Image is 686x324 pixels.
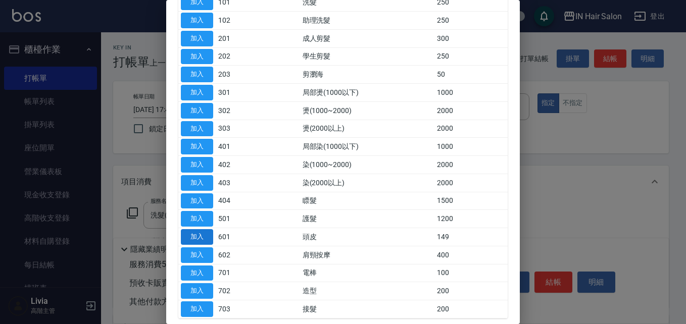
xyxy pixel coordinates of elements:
[300,174,435,192] td: 染(2000以上)
[300,228,435,246] td: 頭皮
[300,101,435,120] td: 燙(1000~2000)
[216,246,258,264] td: 602
[181,301,213,317] button: 加入
[181,265,213,281] button: 加入
[216,47,258,66] td: 202
[216,228,258,246] td: 601
[434,47,508,66] td: 250
[434,228,508,246] td: 149
[216,264,258,282] td: 701
[181,211,213,227] button: 加入
[434,12,508,30] td: 250
[181,157,213,173] button: 加入
[434,192,508,210] td: 1500
[300,264,435,282] td: 電棒
[181,283,213,299] button: 加入
[300,29,435,47] td: 成人剪髮
[216,282,258,300] td: 702
[181,31,213,46] button: 加入
[181,85,213,100] button: 加入
[216,192,258,210] td: 404
[300,282,435,300] td: 造型
[300,300,435,318] td: 接髮
[434,29,508,47] td: 300
[300,12,435,30] td: 助理洗髮
[216,29,258,47] td: 201
[216,120,258,138] td: 303
[181,49,213,65] button: 加入
[434,300,508,318] td: 200
[300,156,435,174] td: 染(1000~2000)
[300,66,435,84] td: 剪瀏海
[181,193,213,209] button: 加入
[300,47,435,66] td: 學生剪髮
[216,138,258,156] td: 401
[434,210,508,228] td: 1200
[434,101,508,120] td: 2000
[300,246,435,264] td: 肩頸按摩
[434,138,508,156] td: 1000
[181,229,213,245] button: 加入
[216,174,258,192] td: 403
[216,66,258,84] td: 203
[216,101,258,120] td: 302
[181,139,213,154] button: 加入
[434,282,508,300] td: 200
[181,175,213,191] button: 加入
[434,120,508,138] td: 2000
[216,300,258,318] td: 703
[300,84,435,102] td: 局部燙(1000以下)
[300,138,435,156] td: 局部染(1000以下)
[181,103,213,119] button: 加入
[181,13,213,28] button: 加入
[434,246,508,264] td: 400
[300,210,435,228] td: 護髮
[434,66,508,84] td: 50
[216,210,258,228] td: 501
[216,12,258,30] td: 102
[181,121,213,137] button: 加入
[181,247,213,263] button: 加入
[181,67,213,82] button: 加入
[300,120,435,138] td: 燙(2000以上)
[434,84,508,102] td: 1000
[434,264,508,282] td: 100
[300,192,435,210] td: 瞟髮
[216,156,258,174] td: 402
[434,174,508,192] td: 2000
[216,84,258,102] td: 301
[434,156,508,174] td: 2000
